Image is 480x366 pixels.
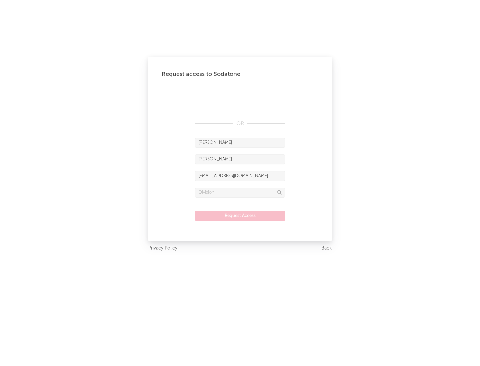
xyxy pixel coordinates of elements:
input: First Name [195,138,285,148]
button: Request Access [195,211,285,221]
input: Last Name [195,154,285,164]
div: OR [195,120,285,128]
input: Division [195,188,285,198]
a: Back [321,244,332,253]
a: Privacy Policy [148,244,177,253]
div: Request access to Sodatone [162,70,318,78]
input: Email [195,171,285,181]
